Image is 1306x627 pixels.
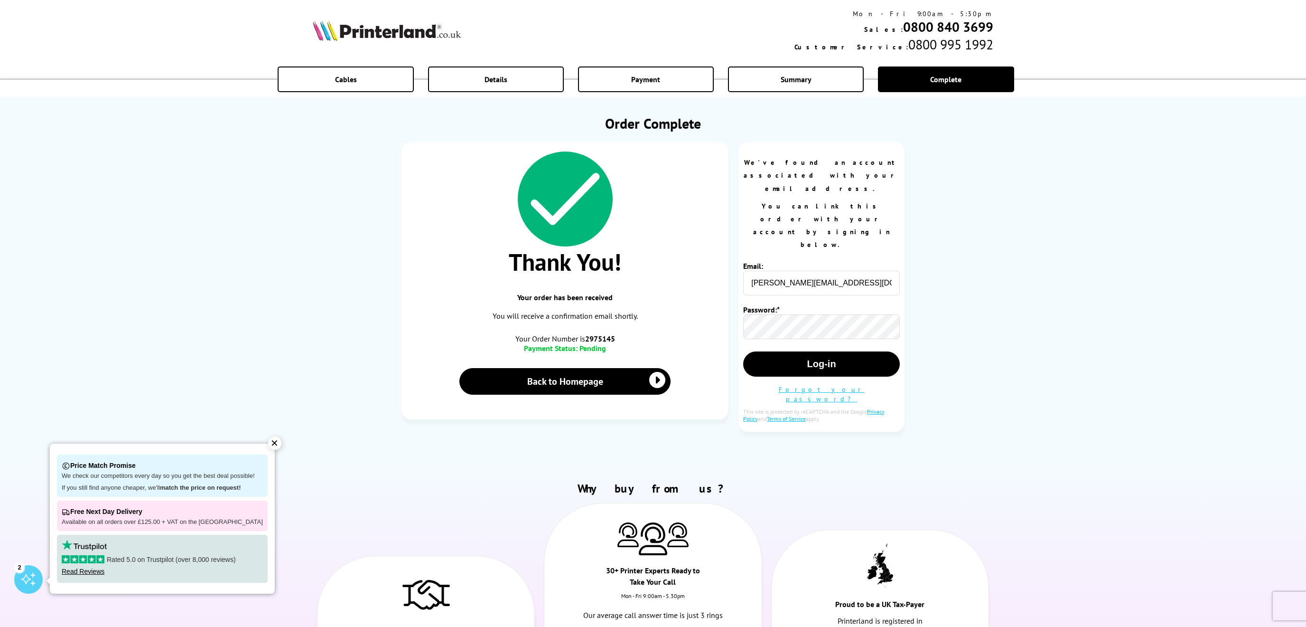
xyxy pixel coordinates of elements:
[577,609,729,622] p: Our average call answer time is just 3 rings
[743,351,900,377] button: Log-in
[14,562,25,572] div: 2
[743,200,900,252] p: You can link this order with your account by signing in below.
[743,156,900,195] p: We've found an account associated with your email address.
[335,75,357,84] span: Cables
[485,75,507,84] span: Details
[62,555,263,564] p: Rated 5.0 on Trustpilot (over 8,000 reviews)
[579,343,606,353] span: Pending
[903,18,993,36] a: 0800 840 3699
[743,305,782,314] label: Password:*
[864,25,903,34] span: Sales:
[544,592,761,609] div: Mon - Fri 9:00am - 5.30pm
[313,20,461,41] img: Printerland Logo
[826,598,934,615] div: Proud to be a UK Tax-Payer
[767,415,806,422] a: Terms of Service
[160,484,241,491] strong: match the price on request!
[667,522,689,547] img: Printer Experts
[411,247,719,277] span: Thank You!
[930,75,961,84] span: Complete
[794,9,993,18] div: Mon - Fri 9:00am - 5:30pm
[867,543,893,587] img: UK tax payer
[743,408,885,422] a: Privacy Policy
[62,459,263,472] p: Price Match Promise
[524,343,578,353] span: Payment Status:
[411,334,719,343] span: Your Order Number is
[743,261,782,271] label: Email:
[402,575,450,613] img: Trusted Service
[585,334,615,343] b: 2975145
[62,555,104,563] img: stars-5.svg
[779,385,865,403] a: Forgot your password?
[631,75,660,84] span: Payment
[62,472,263,480] p: We check our competitors every day so you get the best deal possible!
[781,75,812,84] span: Summary
[268,437,281,450] div: ✕
[62,505,263,518] p: Free Next Day Delivery
[459,368,671,395] a: Back to Homepage
[411,293,719,302] span: Your order has been received
[401,114,905,133] h1: Order Complete
[617,522,639,547] img: Printer Experts
[411,310,719,323] p: You will receive a confirmation email shortly.
[794,43,908,51] span: Customer Service:
[62,540,107,551] img: trustpilot rating
[313,481,994,496] h2: Why buy from us?
[62,518,263,526] p: Available on all orders over £125.00 + VAT on the [GEOGRAPHIC_DATA]
[639,522,667,555] img: Printer Experts
[62,568,104,575] a: Read Reviews
[62,484,263,492] p: If you still find anyone cheaper, we'll
[743,408,900,422] div: This site is protected by reCAPTCHA and the Google and apply.
[908,36,993,53] span: 0800 995 1992
[599,565,708,592] div: 30+ Printer Experts Ready to Take Your Call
